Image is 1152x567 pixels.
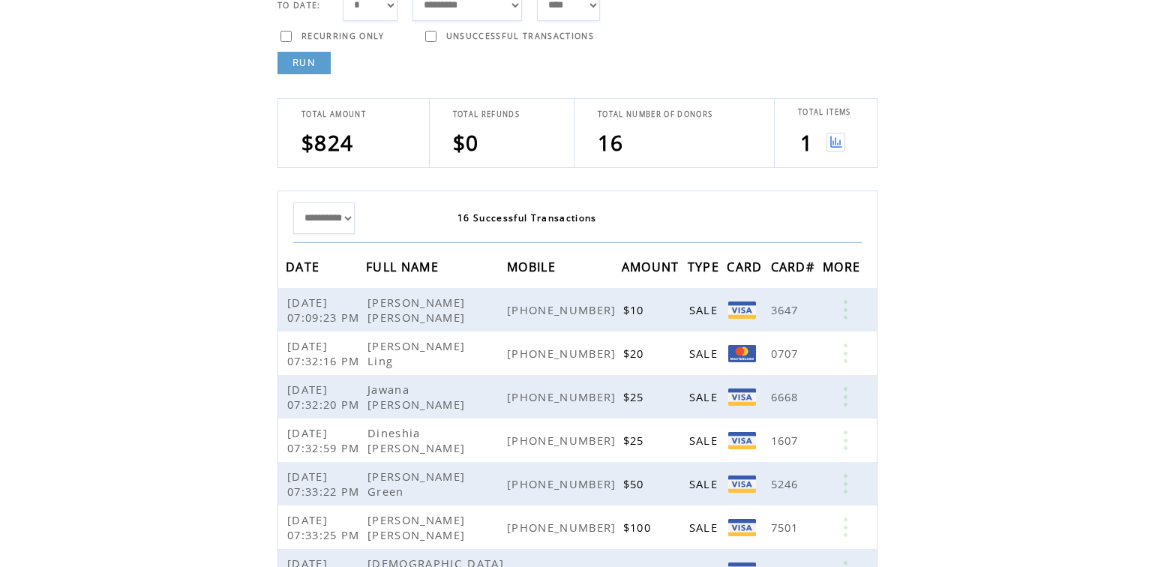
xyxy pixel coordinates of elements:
[507,476,620,491] span: [PHONE_NUMBER]
[771,255,819,283] span: CARD#
[277,52,331,74] a: RUN
[771,262,819,271] a: CARD#
[728,432,756,449] img: Visa
[728,345,756,362] img: Mastercard
[800,128,813,157] span: 1
[689,476,721,491] span: SALE
[623,346,648,361] span: $20
[689,346,721,361] span: SALE
[771,346,802,361] span: 0707
[367,469,465,499] span: [PERSON_NAME] Green
[507,262,559,271] a: MOBILE
[623,433,648,448] span: $25
[688,262,723,271] a: TYPE
[598,128,624,157] span: 16
[623,389,648,404] span: $25
[507,302,620,317] span: [PHONE_NUMBER]
[728,475,756,493] img: Visa
[287,382,364,412] span: [DATE] 07:32:20 PM
[301,109,366,119] span: TOTAL AMOUNT
[287,469,364,499] span: [DATE] 07:33:22 PM
[367,338,465,368] span: [PERSON_NAME] Ling
[728,388,756,406] img: Visa
[623,520,655,535] span: $100
[367,382,469,412] span: Jawana [PERSON_NAME]
[598,109,712,119] span: TOTAL NUMBER OF DONORS
[771,302,802,317] span: 3647
[826,133,845,151] img: View graph
[507,433,620,448] span: [PHONE_NUMBER]
[727,255,766,283] span: CARD
[507,389,620,404] span: [PHONE_NUMBER]
[301,31,385,41] span: RECURRING ONLY
[453,128,479,157] span: $0
[367,512,469,542] span: [PERSON_NAME] [PERSON_NAME]
[301,128,353,157] span: $824
[771,520,802,535] span: 7501
[622,262,683,271] a: AMOUNT
[367,295,469,325] span: [PERSON_NAME] [PERSON_NAME]
[367,425,469,455] span: Dineshia [PERSON_NAME]
[623,476,648,491] span: $50
[366,255,442,283] span: FULL NAME
[771,476,802,491] span: 5246
[287,425,364,455] span: [DATE] 07:32:59 PM
[287,295,364,325] span: [DATE] 07:09:23 PM
[286,262,323,271] a: DATE
[622,255,683,283] span: AMOUNT
[287,338,364,368] span: [DATE] 07:32:16 PM
[798,107,851,117] span: TOTAL ITEMS
[771,433,802,448] span: 1607
[689,433,721,448] span: SALE
[728,301,756,319] img: Visa
[507,346,620,361] span: [PHONE_NUMBER]
[688,255,723,283] span: TYPE
[728,519,756,536] img: Visa
[287,512,364,542] span: [DATE] 07:33:25 PM
[771,389,802,404] span: 6668
[689,302,721,317] span: SALE
[446,31,594,41] span: UNSUCCESSFUL TRANSACTIONS
[727,262,766,271] a: CARD
[286,255,323,283] span: DATE
[366,262,442,271] a: FULL NAME
[623,302,648,317] span: $10
[457,211,597,224] span: 16 Successful Transactions
[689,520,721,535] span: SALE
[507,520,620,535] span: [PHONE_NUMBER]
[689,389,721,404] span: SALE
[823,255,864,283] span: MORE
[507,255,559,283] span: MOBILE
[453,109,520,119] span: TOTAL REFUNDS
